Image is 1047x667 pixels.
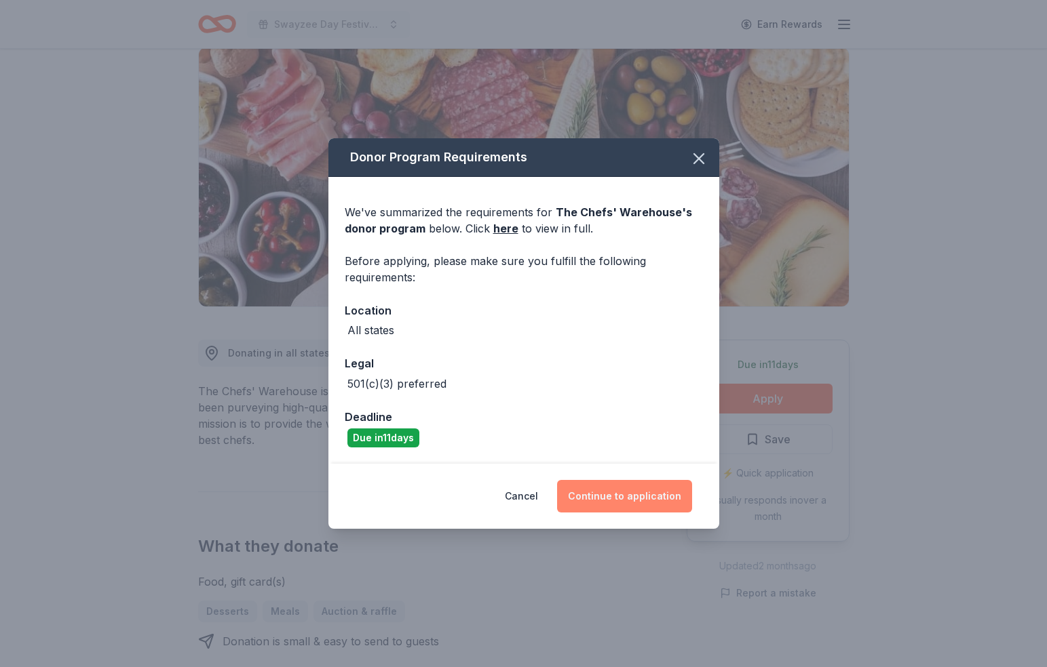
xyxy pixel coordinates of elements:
[505,480,538,512] button: Cancel
[493,220,518,237] a: here
[345,253,703,285] div: Before applying, please make sure you fulfill the following requirements:
[347,428,419,447] div: Due in 11 days
[347,376,446,392] div: 501(c)(3) preferred
[345,408,703,426] div: Deadline
[328,138,719,177] div: Donor Program Requirements
[345,355,703,372] div: Legal
[557,480,692,512] button: Continue to application
[345,302,703,319] div: Location
[347,322,394,338] div: All states
[345,204,703,237] div: We've summarized the requirements for below. Click to view in full.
